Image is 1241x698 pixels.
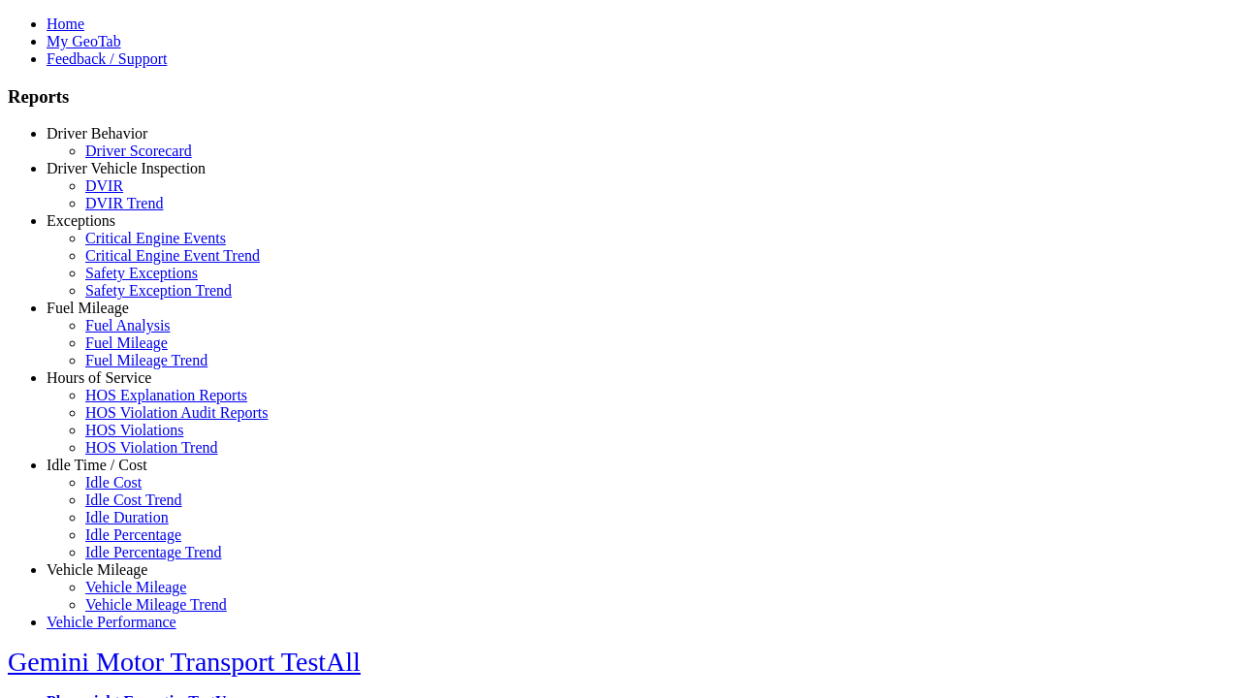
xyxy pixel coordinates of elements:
[47,33,121,49] a: My GeoTab
[47,300,129,316] a: Fuel Mileage
[85,474,142,491] a: Idle Cost
[85,334,168,351] a: Fuel Mileage
[85,492,182,508] a: Idle Cost Trend
[85,439,218,456] a: HOS Violation Trend
[85,387,247,403] a: HOS Explanation Reports
[8,647,361,677] a: Gemini Motor Transport TestAll
[85,352,207,368] a: Fuel Mileage Trend
[85,265,198,281] a: Safety Exceptions
[85,143,192,159] a: Driver Scorecard
[85,282,232,299] a: Safety Exception Trend
[85,422,183,438] a: HOS Violations
[85,509,169,525] a: Idle Duration
[47,457,147,473] a: Idle Time / Cost
[47,50,167,67] a: Feedback / Support
[85,596,227,613] a: Vehicle Mileage Trend
[47,160,206,176] a: Driver Vehicle Inspection
[85,177,123,194] a: DVIR
[85,195,163,211] a: DVIR Trend
[8,86,1233,108] h3: Reports
[47,561,147,578] a: Vehicle Mileage
[85,544,221,560] a: Idle Percentage Trend
[85,247,260,264] a: Critical Engine Event Trend
[47,369,151,386] a: Hours of Service
[47,212,115,229] a: Exceptions
[47,16,84,32] a: Home
[85,579,186,595] a: Vehicle Mileage
[85,230,226,246] a: Critical Engine Events
[47,125,147,142] a: Driver Behavior
[47,614,176,630] a: Vehicle Performance
[85,526,181,543] a: Idle Percentage
[85,317,171,333] a: Fuel Analysis
[85,404,269,421] a: HOS Violation Audit Reports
